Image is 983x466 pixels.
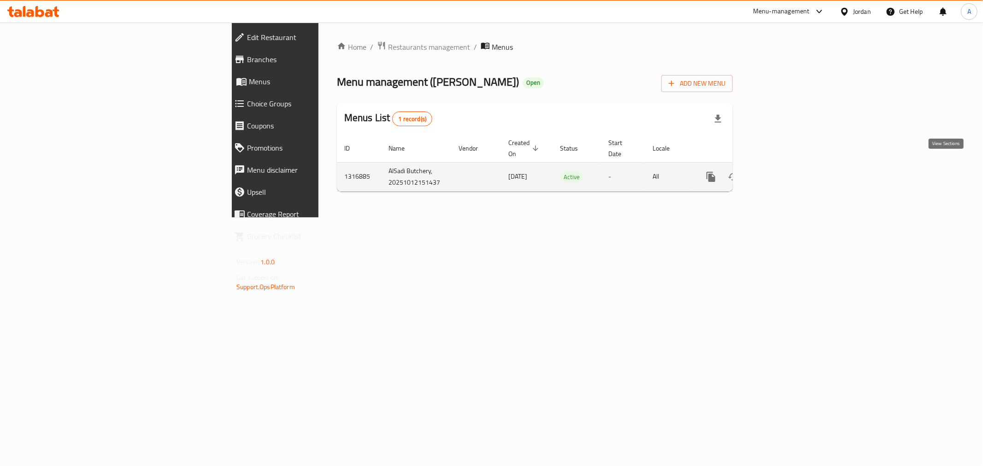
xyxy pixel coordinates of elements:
span: Get support on: [236,272,279,284]
a: Menus [227,70,396,93]
span: 1 record(s) [393,115,432,123]
li: / [474,41,477,52]
span: Menu disclaimer [247,164,388,175]
div: Jordan [853,6,871,17]
a: Restaurants management [377,41,470,53]
span: Coupons [247,120,388,131]
a: Edit Restaurant [227,26,396,48]
span: 1.0.0 [260,256,275,268]
a: Coverage Report [227,203,396,225]
span: Created On [508,137,542,159]
div: Menu-management [753,6,810,17]
span: Coverage Report [247,209,388,220]
a: Coupons [227,115,396,137]
a: Promotions [227,137,396,159]
span: Open [523,79,544,87]
span: Promotions [247,142,388,153]
td: All [645,162,693,191]
span: Menus [249,76,388,87]
a: Choice Groups [227,93,396,115]
a: Branches [227,48,396,70]
div: Active [560,171,583,182]
span: Add New Menu [669,78,725,89]
div: Total records count [392,111,432,126]
button: Add New Menu [661,75,733,92]
span: [DATE] [508,170,527,182]
td: - [601,162,645,191]
span: Branches [247,54,388,65]
span: Status [560,143,590,154]
div: Export file [707,108,729,130]
span: Restaurants management [388,41,470,52]
span: Name [388,143,417,154]
span: Upsell [247,186,388,198]
th: Actions [693,134,796,163]
a: Upsell [227,181,396,203]
td: AlSadi Butchery, 20251012151437 [381,162,451,191]
span: Locale [653,143,682,154]
div: Open [523,77,544,88]
span: Active [560,172,583,182]
button: Change Status [722,166,744,188]
table: enhanced table [337,134,796,192]
span: Vendor [459,143,490,154]
nav: breadcrumb [337,41,733,53]
a: Support.OpsPlatform [236,281,295,293]
span: ID [344,143,362,154]
a: Menu disclaimer [227,159,396,181]
span: Menu management ( [PERSON_NAME] ) [337,71,519,92]
span: Grocery Checklist [247,231,388,242]
a: Grocery Checklist [227,225,396,247]
span: Version: [236,256,259,268]
button: more [700,166,722,188]
span: Start Date [608,137,634,159]
span: Choice Groups [247,98,388,109]
h2: Menus List [344,111,432,126]
span: Edit Restaurant [247,32,388,43]
span: A [967,6,971,17]
span: Menus [492,41,513,52]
